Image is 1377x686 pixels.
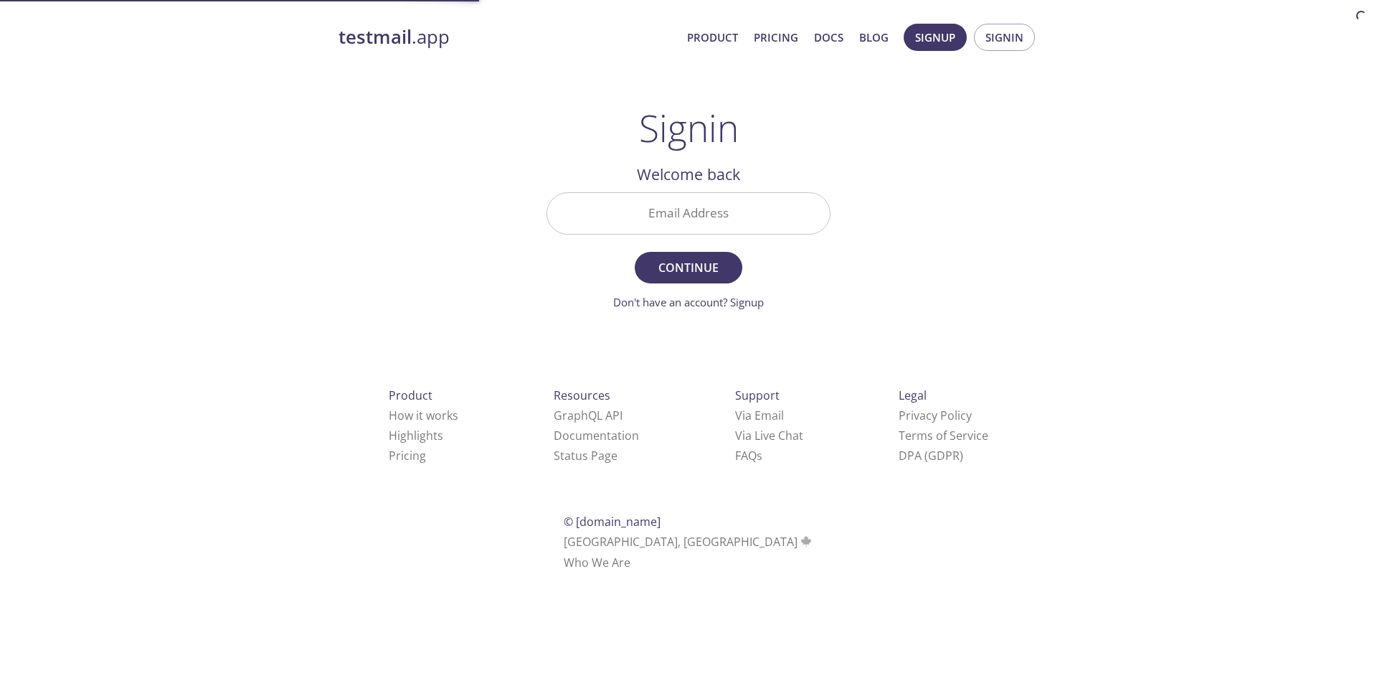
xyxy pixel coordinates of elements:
a: GraphQL API [554,408,623,423]
span: © [DOMAIN_NAME] [564,514,661,530]
button: Signup [904,24,967,51]
a: Via Email [735,408,784,423]
a: How it works [389,408,458,423]
a: Privacy Policy [899,408,972,423]
span: Continue [650,258,727,278]
span: Signup [915,28,955,47]
a: Via Live Chat [735,428,803,443]
h2: Welcome back [546,162,831,187]
a: Don't have an account? Signup [613,295,764,309]
strong: testmail [339,24,412,50]
h1: Signin [639,106,739,149]
button: Continue [635,252,742,283]
span: Signin [985,28,1023,47]
a: Status Page [554,448,617,464]
a: Terms of Service [899,428,988,443]
a: Pricing [754,28,798,47]
a: testmail.app [339,25,676,50]
a: Documentation [554,428,639,443]
a: Who We Are [564,555,630,570]
span: Product [389,387,432,403]
a: Product [687,28,738,47]
span: [GEOGRAPHIC_DATA], [GEOGRAPHIC_DATA] [564,534,814,550]
span: Resources [554,387,610,403]
span: Support [735,387,780,403]
button: Signin [974,24,1035,51]
span: s [757,448,762,464]
a: FAQ [735,448,762,464]
a: Highlights [389,428,443,443]
a: Pricing [389,448,426,464]
a: DPA (GDPR) [899,448,963,464]
a: Blog [859,28,889,47]
span: Legal [899,387,927,403]
a: Docs [814,28,843,47]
